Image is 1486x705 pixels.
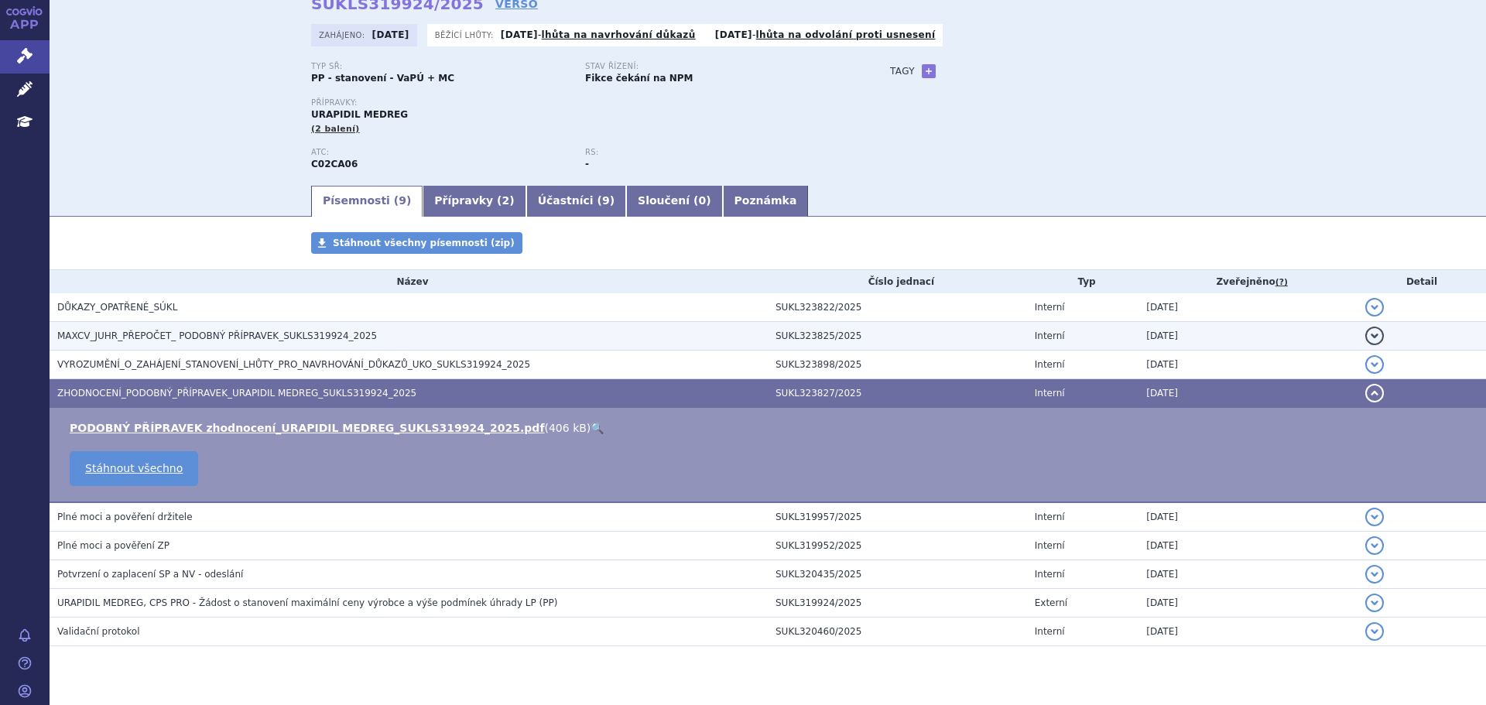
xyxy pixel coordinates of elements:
[70,422,544,434] a: PODOBNÝ PŘÍPRAVEK zhodnocení_URAPIDIL MEDREG_SUKLS319924_2025.pdf
[585,73,693,84] strong: Fikce čekání na NPM
[435,29,497,41] span: Běžící lhůty:
[1035,540,1065,551] span: Interní
[1365,384,1384,402] button: detail
[57,597,557,608] span: URAPIDIL MEDREG, CPS PRO - Žádost o stanovení maximální ceny výrobce a výše podmínek úhrady LP (PP)
[768,270,1027,293] th: Číslo jednací
[311,124,360,134] span: (2 balení)
[768,351,1027,379] td: SUKL323898/2025
[501,29,696,41] p: -
[57,302,177,313] span: DŮKAZY_OPATŘENÉ_SÚKL
[311,98,859,108] p: Přípravky:
[1138,502,1358,532] td: [DATE]
[1035,626,1065,637] span: Interní
[1365,536,1384,555] button: detail
[768,502,1027,532] td: SUKL319957/2025
[311,62,570,71] p: Typ SŘ:
[768,560,1027,589] td: SUKL320435/2025
[768,293,1027,322] td: SUKL323822/2025
[1365,565,1384,584] button: detail
[311,186,423,217] a: Písemnosti (9)
[602,194,610,207] span: 9
[311,148,570,157] p: ATC:
[311,159,358,169] strong: URAPIDIL
[1027,270,1139,293] th: Typ
[768,532,1027,560] td: SUKL319952/2025
[1138,589,1358,618] td: [DATE]
[1365,622,1384,641] button: detail
[626,186,722,217] a: Sloučení (0)
[1035,302,1065,313] span: Interní
[57,359,530,370] span: VYROZUMĚNÍ_O_ZAHÁJENÍ_STANOVENÍ_LHŮTY_PRO_NAVRHOVÁNÍ_DŮKAZŮ_UKO_SUKLS319924_2025
[1365,298,1384,317] button: detail
[1138,322,1358,351] td: [DATE]
[1138,293,1358,322] td: [DATE]
[1138,560,1358,589] td: [DATE]
[1358,270,1486,293] th: Detail
[585,148,844,157] p: RS:
[1365,327,1384,345] button: detail
[1035,597,1067,608] span: Externí
[501,29,538,40] strong: [DATE]
[311,232,522,254] a: Stáhnout všechny písemnosti (zip)
[399,194,406,207] span: 9
[1365,355,1384,374] button: detail
[1035,569,1065,580] span: Interní
[319,29,368,41] span: Zahájeno:
[768,618,1027,646] td: SUKL320460/2025
[423,186,526,217] a: Přípravky (2)
[1138,618,1358,646] td: [DATE]
[768,379,1027,408] td: SUKL323827/2025
[542,29,696,40] a: lhůta na navrhování důkazů
[57,330,377,341] span: MAXCV_JUHR_PŘEPOČET_ PODOBNÝ PŘÍPRAVEK_SUKLS319924_2025
[57,569,243,580] span: Potvrzení o zaplacení SP a NV - odeslání
[768,589,1027,618] td: SUKL319924/2025
[311,73,454,84] strong: PP - stanovení - VaPÚ + MC
[333,238,515,248] span: Stáhnout všechny písemnosti (zip)
[549,422,587,434] span: 406 kB
[1035,330,1065,341] span: Interní
[50,270,768,293] th: Název
[715,29,936,41] p: -
[585,62,844,71] p: Stav řízení:
[591,422,604,434] a: 🔍
[1035,512,1065,522] span: Interní
[922,64,936,78] a: +
[526,186,626,217] a: Účastníci (9)
[890,62,915,80] h3: Tagy
[1138,351,1358,379] td: [DATE]
[1365,594,1384,612] button: detail
[57,540,169,551] span: Plné moci a pověření ZP
[1275,277,1288,288] abbr: (?)
[1138,379,1358,408] td: [DATE]
[698,194,706,207] span: 0
[311,109,408,120] span: URAPIDIL MEDREG
[70,451,198,486] a: Stáhnout všechno
[70,420,1471,436] li: ( )
[57,626,140,637] span: Validační protokol
[1035,388,1065,399] span: Interní
[57,512,193,522] span: Plné moci a pověření držitele
[1035,359,1065,370] span: Interní
[372,29,409,40] strong: [DATE]
[585,159,589,169] strong: -
[715,29,752,40] strong: [DATE]
[723,186,809,217] a: Poznámka
[756,29,936,40] a: lhůta na odvolání proti usnesení
[502,194,510,207] span: 2
[1138,270,1358,293] th: Zveřejněno
[1138,532,1358,560] td: [DATE]
[1365,508,1384,526] button: detail
[57,388,416,399] span: ZHODNOCENÍ_PODOBNÝ_PŘÍPRAVEK_URAPIDIL MEDREG_SUKLS319924_2025
[768,322,1027,351] td: SUKL323825/2025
